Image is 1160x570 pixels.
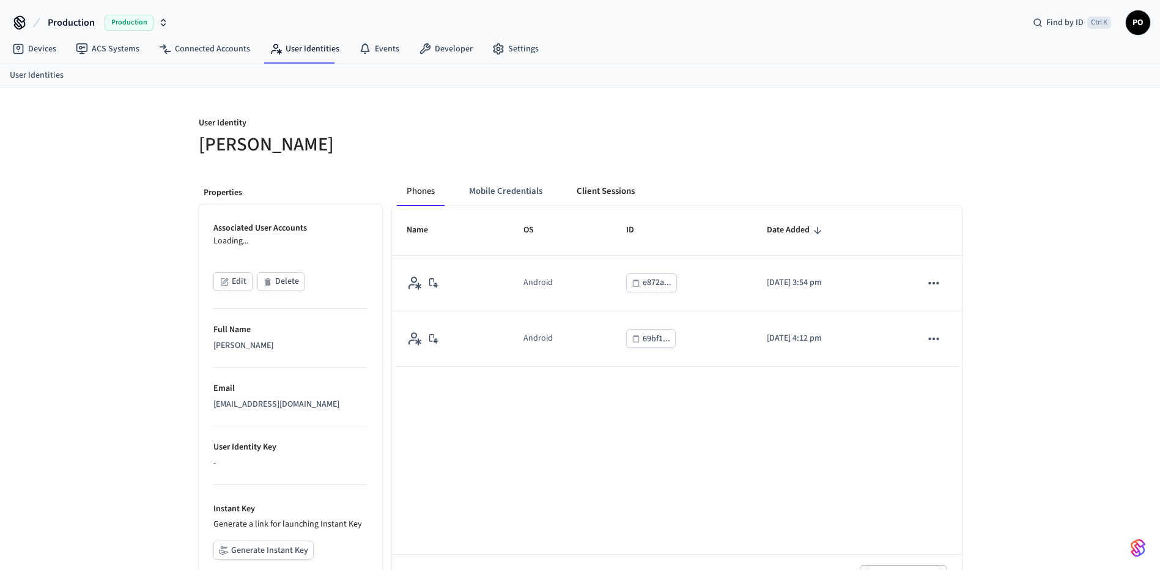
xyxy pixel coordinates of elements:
p: Loading... [213,235,368,248]
span: Production [48,15,95,30]
a: User Identities [10,69,64,82]
p: [DATE] 4:12 pm [767,332,892,345]
a: Devices [2,38,66,60]
span: PO [1127,12,1149,34]
span: Name [407,221,444,240]
table: sticky table [392,206,962,367]
button: Phones [397,177,445,206]
p: Generate a link for launching Instant Key [213,518,368,531]
p: User Identity Key [213,441,368,454]
span: OS [523,221,550,240]
div: Android [523,276,553,289]
button: Client Sessions [567,177,645,206]
p: Instant Key [213,503,368,516]
p: [DATE] 3:54 pm [767,276,892,289]
p: Full Name [213,324,368,336]
span: Production [105,15,153,31]
p: User Identity [199,117,573,132]
img: SeamLogoGradient.69752ec5.svg [1131,538,1145,558]
p: Associated User Accounts [213,222,368,235]
span: Ctrl K [1087,17,1111,29]
a: Events [349,38,409,60]
div: e872a... [643,275,671,291]
button: PO [1126,10,1150,35]
button: Mobile Credentials [459,177,552,206]
div: Android [523,332,553,345]
a: Settings [482,38,549,60]
button: Generate Instant Key [213,541,314,560]
a: Developer [409,38,482,60]
div: Find by IDCtrl K [1023,12,1121,34]
button: Edit [213,272,253,291]
span: Find by ID [1046,17,1084,29]
span: Date Added [767,221,826,240]
a: User Identities [260,38,349,60]
div: - [213,457,368,470]
p: Email [213,382,368,395]
a: ACS Systems [66,38,149,60]
h5: [PERSON_NAME] [199,132,573,157]
span: ID [626,221,650,240]
div: [EMAIL_ADDRESS][DOMAIN_NAME] [213,398,368,411]
button: e872a... [626,273,677,292]
div: [PERSON_NAME] [213,339,368,352]
button: 69bf1... [626,329,676,348]
p: Properties [204,187,377,199]
button: Delete [257,272,305,291]
a: Connected Accounts [149,38,260,60]
div: 69bf1... [643,331,670,347]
